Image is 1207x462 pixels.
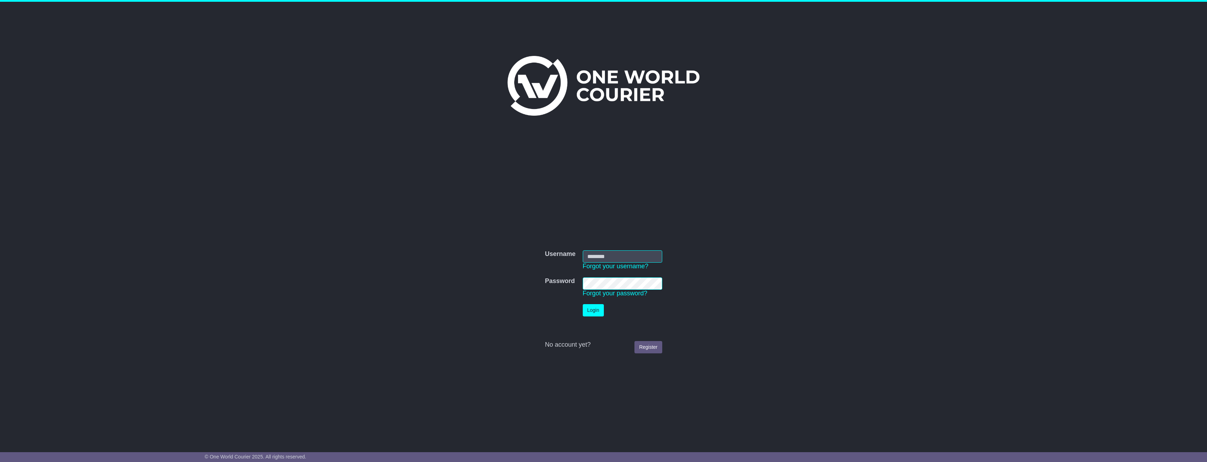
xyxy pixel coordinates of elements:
a: Register [634,341,662,353]
button: Login [583,304,604,316]
div: No account yet? [545,341,662,349]
a: Forgot your password? [583,290,647,297]
span: © One World Courier 2025. All rights reserved. [205,454,306,460]
label: Username [545,250,575,258]
label: Password [545,277,575,285]
img: One World [507,56,700,116]
a: Forgot your username? [583,263,649,270]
